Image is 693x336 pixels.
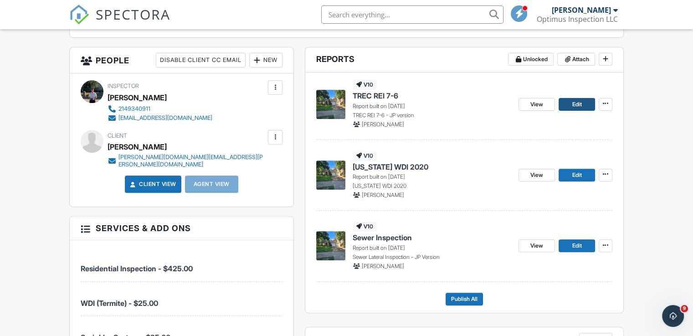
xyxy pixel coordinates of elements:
div: Optimus Inspection LLC [537,15,618,24]
div: [EMAIL_ADDRESS][DOMAIN_NAME] [118,114,212,122]
li: Service: WDI (Termite) [81,282,282,316]
iframe: Intercom live chat [662,305,684,327]
h3: Services & Add ons [70,217,293,240]
span: Inspector [108,83,139,89]
span: 9 [681,305,688,312]
div: New [249,53,282,67]
div: [PERSON_NAME][DOMAIN_NAME][EMAIL_ADDRESS][PERSON_NAME][DOMAIN_NAME] [118,154,266,168]
span: WDI (Termite) - $25.00 [81,299,158,308]
div: Disable Client CC Email [156,53,246,67]
span: Client [108,132,127,139]
span: Residential Inspection - $425.00 [81,264,193,273]
input: Search everything... [321,5,503,24]
span: SPECTORA [96,5,170,24]
a: [PERSON_NAME][DOMAIN_NAME][EMAIL_ADDRESS][PERSON_NAME][DOMAIN_NAME] [108,154,266,168]
a: [EMAIL_ADDRESS][DOMAIN_NAME] [108,114,212,123]
a: 2149340911 [108,104,212,114]
div: 2149340911 [118,105,150,113]
li: Service: Residential Inspection [81,247,282,281]
div: [PERSON_NAME] [552,5,611,15]
div: [PERSON_NAME] [108,91,167,104]
img: The Best Home Inspection Software - Spectora [69,5,89,25]
div: [PERSON_NAME] [108,140,167,154]
a: SPECTORA [69,12,170,31]
a: Client View [128,180,176,189]
h3: People [70,47,293,73]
